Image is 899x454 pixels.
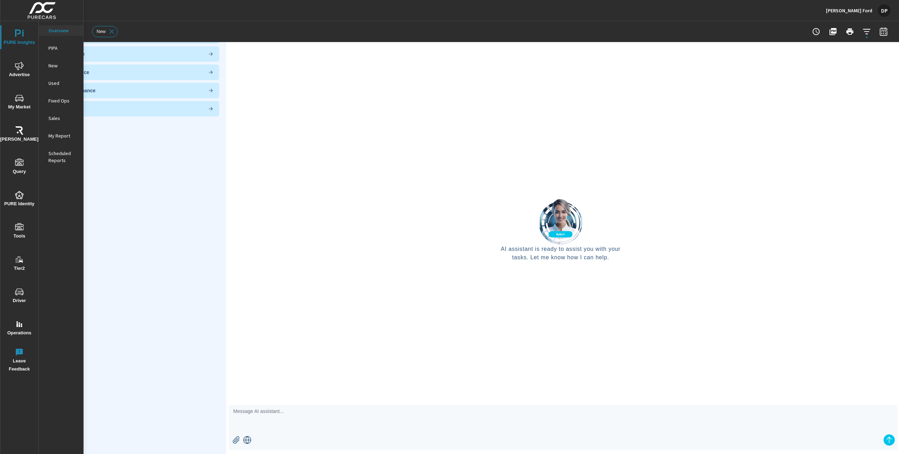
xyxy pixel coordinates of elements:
[48,97,78,104] p: Fixed Ops
[48,62,78,69] p: New
[48,45,78,52] p: PIPA
[2,94,36,111] span: My Market
[39,95,83,106] div: Fixed Ops
[2,223,36,240] span: Tools
[48,150,78,164] p: Scheduled Reports
[2,320,36,337] span: Operations
[48,132,78,139] p: My Report
[878,4,891,17] div: DP
[860,25,874,39] button: Apply Filters
[39,113,83,123] div: Sales
[2,255,36,273] span: Tier2
[2,159,36,176] span: Query
[92,26,118,37] div: New
[826,7,872,14] p: [PERSON_NAME] Ford
[39,25,83,36] div: Overview
[48,80,78,87] p: Used
[826,25,840,39] button: "Export Report to PDF"
[2,191,36,208] span: PURE Identity
[39,148,83,166] div: Scheduled Reports
[843,25,857,39] button: Print Report
[39,60,83,71] div: New
[92,29,110,34] span: New
[39,131,83,141] div: My Report
[39,43,83,53] div: PIPA
[39,78,83,88] div: Used
[2,62,36,79] span: Advertise
[2,126,36,143] span: [PERSON_NAME]
[2,288,36,305] span: Driver
[48,115,78,122] p: Sales
[48,27,78,34] p: Overview
[877,25,891,39] button: Select Date Range
[2,29,36,47] span: PURE Insights
[2,348,36,373] span: Leave Feedback
[0,21,38,376] div: nav menu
